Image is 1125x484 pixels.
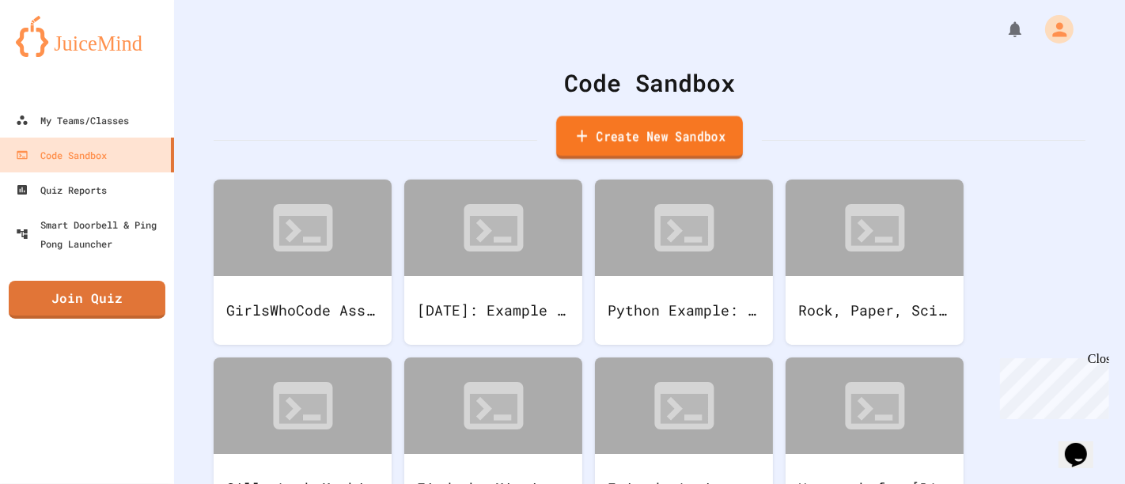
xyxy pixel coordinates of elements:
[976,16,1028,43] div: My Notifications
[1059,421,1109,468] iframe: chat widget
[404,180,582,345] a: [DATE]: Example Python Assignment
[16,111,129,130] div: My Teams/Classes
[595,180,773,345] a: Python Example: [DATE]
[214,65,1085,100] div: Code Sandbox
[994,352,1109,419] iframe: chat widget
[1028,11,1078,47] div: My Account
[556,116,743,160] a: Create New Sandbox
[16,16,158,57] img: logo-orange.svg
[786,180,964,345] a: Rock, Paper, Scissors
[16,146,107,164] div: Code Sandbox
[595,276,773,345] div: Python Example: [DATE]
[786,276,964,345] div: Rock, Paper, Scissors
[16,215,168,253] div: Smart Doorbell & Ping Pong Launcher
[404,276,582,345] div: [DATE]: Example Python Assignment
[214,276,392,345] div: GirlsWhoCode Assignment [DATE]
[6,6,109,100] div: Chat with us now!Close
[16,180,107,199] div: Quiz Reports
[214,180,392,345] a: GirlsWhoCode Assignment [DATE]
[9,281,165,319] a: Join Quiz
